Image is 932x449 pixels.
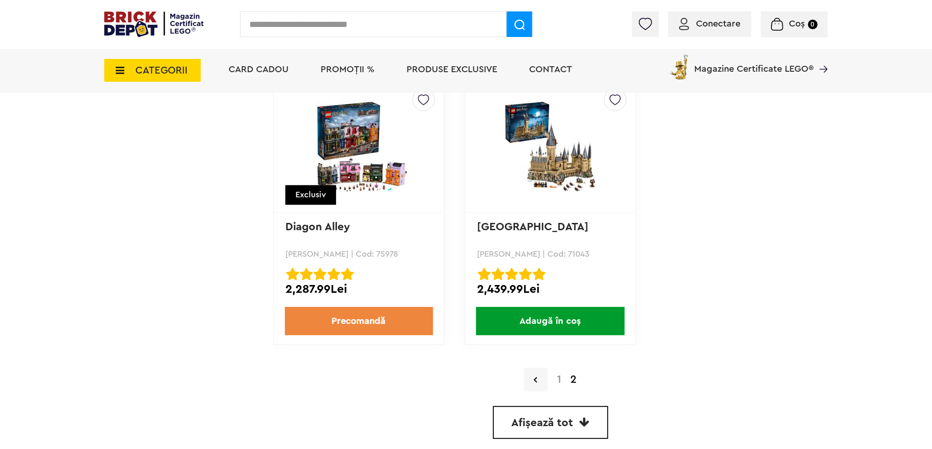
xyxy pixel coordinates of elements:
a: Precomandă [285,307,433,335]
a: 1 [552,374,566,385]
span: Conectare [696,19,740,28]
span: CATEGORII [135,65,187,75]
a: Afișează tot [493,406,608,439]
p: [PERSON_NAME] | Cod: 71043 [477,250,624,258]
a: Produse exclusive [407,65,497,74]
a: [GEOGRAPHIC_DATA] [477,222,589,232]
img: Castelul Hogwarts [486,100,614,193]
a: Pagina precedenta [524,368,548,391]
a: PROMOȚII % [321,65,375,74]
a: Diagon Alley [285,222,350,232]
div: Exclusiv [285,185,336,205]
a: Conectare [679,19,740,28]
span: Magazine Certificate LEGO® [694,53,814,74]
img: Evaluare cu stele [314,268,327,280]
span: Coș [789,19,805,28]
img: Evaluare cu stele [533,268,546,280]
div: 2,439.99Lei [477,283,624,295]
img: Evaluare cu stele [478,268,491,280]
p: [PERSON_NAME] | Cod: 75978 [285,250,432,258]
a: Magazine Certificate LEGO® [814,53,828,62]
small: 0 [808,20,818,29]
img: Evaluare cu stele [286,268,299,280]
a: Adaugă în coș [466,307,635,335]
img: Evaluare cu stele [492,268,504,280]
div: 2,287.99Lei [285,283,432,295]
img: Evaluare cu stele [341,268,354,280]
a: Contact [529,65,572,74]
img: Evaluare cu stele [505,268,518,280]
img: Evaluare cu stele [300,268,313,280]
strong: 2 [566,374,581,385]
a: Card Cadou [229,65,289,74]
span: Adaugă în coș [476,307,624,335]
span: Afișează tot [512,417,573,428]
img: Evaluare cu stele [327,268,340,280]
img: Diagon Alley [295,100,423,193]
img: Evaluare cu stele [519,268,532,280]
